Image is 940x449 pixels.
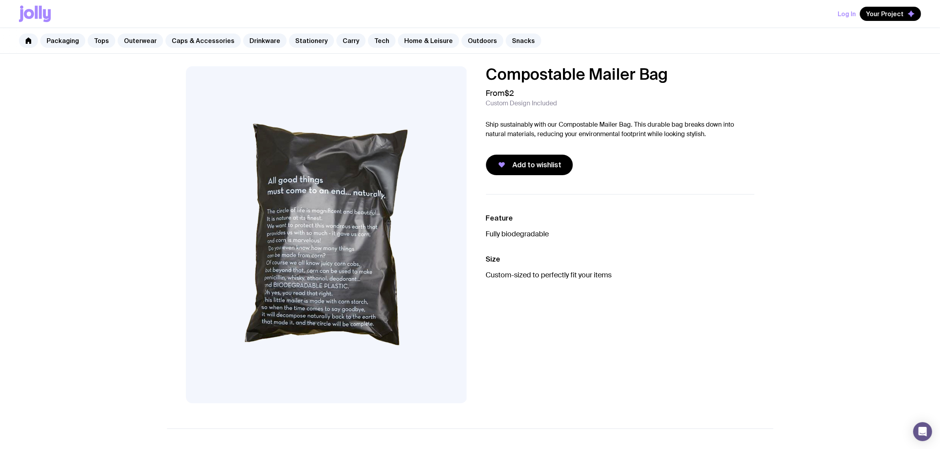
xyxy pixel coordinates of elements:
[486,120,754,139] p: Ship sustainably with our Compostable Mailer Bag. This durable bag breaks down into natural mater...
[505,88,514,98] span: $2
[165,34,241,48] a: Caps & Accessories
[118,34,163,48] a: Outerwear
[40,34,85,48] a: Packaging
[486,254,754,264] h3: Size
[838,7,856,21] button: Log In
[486,270,754,280] p: Custom-sized to perfectly fit your items
[243,34,287,48] a: Drinkware
[88,34,115,48] a: Tops
[913,422,932,441] div: Open Intercom Messenger
[368,34,396,48] a: Tech
[398,34,459,48] a: Home & Leisure
[486,66,754,82] h1: Compostable Mailer Bag
[486,88,514,98] span: From
[486,155,573,175] button: Add to wishlist
[513,160,562,170] span: Add to wishlist
[486,229,754,239] p: Fully biodegradable
[289,34,334,48] a: Stationery
[860,7,921,21] button: Your Project
[462,34,503,48] a: Outdoors
[486,99,557,107] span: Custom Design Included
[506,34,541,48] a: Snacks
[866,10,904,18] span: Your Project
[486,213,754,223] h3: Feature
[336,34,366,48] a: Carry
